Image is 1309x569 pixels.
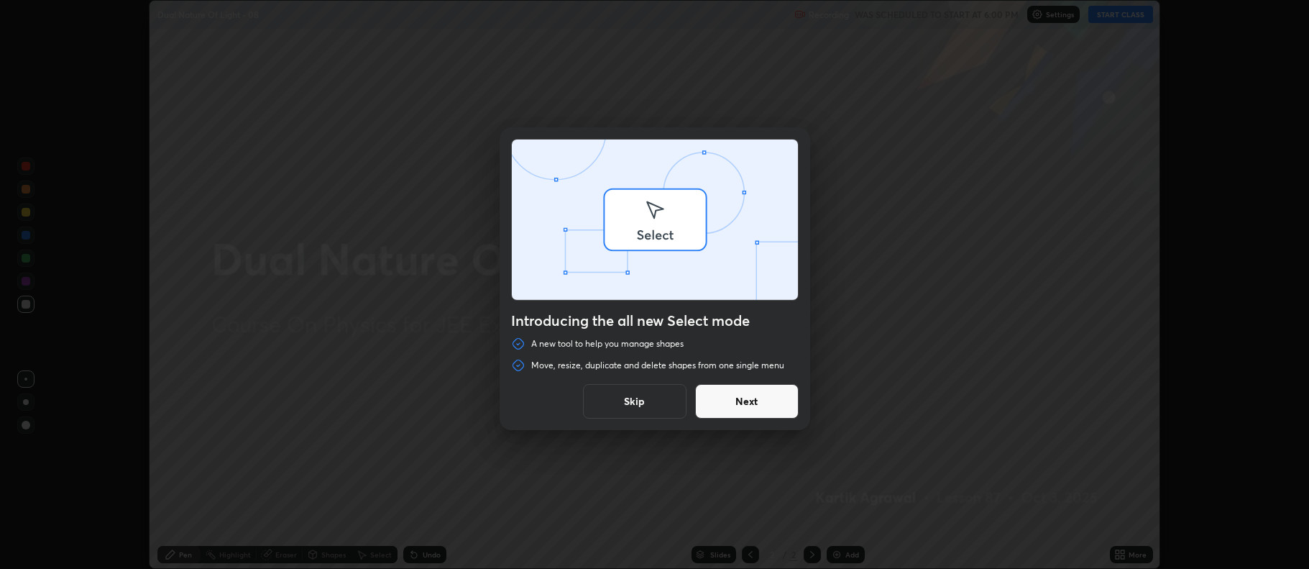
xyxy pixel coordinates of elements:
[512,140,798,303] div: animation
[583,384,686,419] button: Skip
[531,338,684,350] p: A new tool to help you manage shapes
[511,312,799,329] h4: Introducing the all new Select mode
[531,360,784,371] p: Move, resize, duplicate and delete shapes from one single menu
[695,384,799,419] button: Next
